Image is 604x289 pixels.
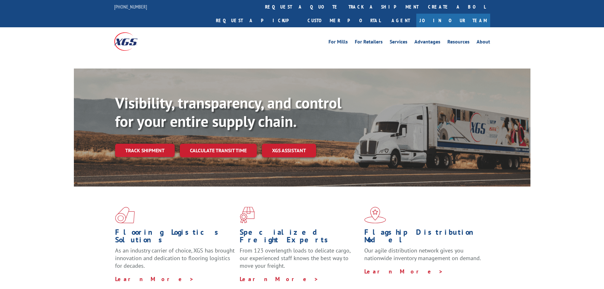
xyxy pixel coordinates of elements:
[390,39,407,46] a: Services
[240,228,360,247] h1: Specialized Freight Experts
[364,207,386,223] img: xgs-icon-flagship-distribution-model-red
[414,39,440,46] a: Advantages
[115,247,235,269] span: As an industry carrier of choice, XGS has brought innovation and dedication to flooring logistics...
[447,39,470,46] a: Resources
[211,14,303,27] a: Request a pickup
[180,144,257,157] a: Calculate transit time
[115,93,341,131] b: Visibility, transparency, and control for your entire supply chain.
[114,3,147,10] a: [PHONE_NUMBER]
[364,228,484,247] h1: Flagship Distribution Model
[240,275,319,283] a: Learn More >
[385,14,416,27] a: Agent
[240,207,255,223] img: xgs-icon-focused-on-flooring-red
[364,247,481,262] span: Our agile distribution network gives you nationwide inventory management on demand.
[115,144,175,157] a: Track shipment
[355,39,383,46] a: For Retailers
[328,39,348,46] a: For Mills
[115,275,194,283] a: Learn More >
[477,39,490,46] a: About
[303,14,385,27] a: Customer Portal
[240,247,360,275] p: From 123 overlength loads to delicate cargo, our experienced staff knows the best way to move you...
[115,207,135,223] img: xgs-icon-total-supply-chain-intelligence-red
[364,268,443,275] a: Learn More >
[416,14,490,27] a: Join Our Team
[115,228,235,247] h1: Flooring Logistics Solutions
[262,144,316,157] a: XGS ASSISTANT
